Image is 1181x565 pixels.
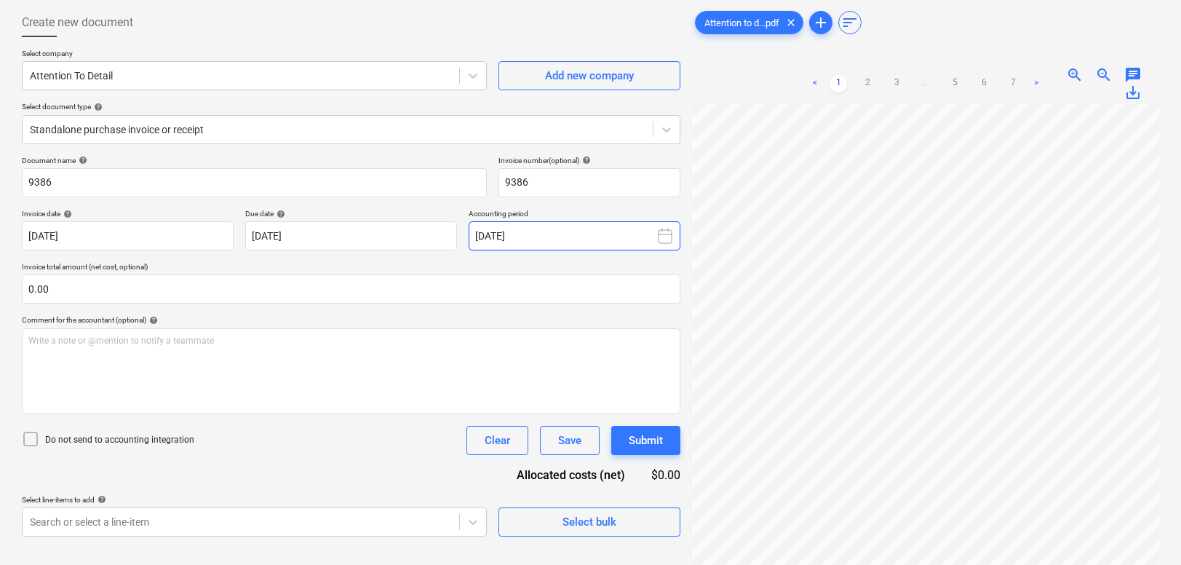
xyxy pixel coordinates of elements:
div: Add new company [545,66,634,85]
span: zoom_in [1066,66,1083,84]
button: Clear [466,426,528,455]
a: Page 6 [975,75,993,92]
div: Select line-items to add [22,495,487,505]
p: Select company [22,49,487,61]
span: help [60,210,72,218]
span: zoom_out [1095,66,1113,84]
span: add [812,14,830,31]
button: Submit [611,426,680,455]
a: Page 7 [1004,75,1022,92]
button: [DATE] [469,221,680,250]
span: help [76,156,87,165]
span: sort [841,14,859,31]
a: Previous page [806,75,824,92]
span: help [274,210,285,218]
span: Create new document [22,14,133,31]
div: Select document type [22,102,680,111]
span: Attention to d...pdf [696,17,788,28]
div: Comment for the accountant (optional) [22,315,680,325]
button: Save [540,426,600,455]
a: Page 1 is your current page [830,75,847,92]
div: Submit [629,431,663,450]
span: chat [1124,66,1142,84]
span: help [146,316,158,325]
input: Due date not specified [245,221,457,250]
input: Document name [22,168,487,197]
div: Attention to d...pdf [695,11,803,34]
div: Allocated costs (net) [491,467,648,483]
span: help [95,495,106,504]
a: Page 2 [859,75,876,92]
div: Invoice number (optional) [498,156,680,165]
div: Due date [245,209,457,218]
a: Page 3 [888,75,905,92]
div: Select bulk [562,513,616,532]
span: clear [782,14,800,31]
input: Invoice total amount (net cost, optional) [22,274,680,304]
button: Add new company [498,61,680,90]
a: Next page [1027,75,1045,92]
div: Invoice date [22,209,234,218]
input: Invoice number [498,168,680,197]
p: Accounting period [469,209,680,221]
a: Page 5 [946,75,963,92]
a: ... [917,75,934,92]
div: Clear [485,431,510,450]
span: save_alt [1124,84,1142,101]
span: help [579,156,591,165]
span: help [91,103,103,111]
div: Save [558,431,581,450]
input: Invoice date not specified [22,221,234,250]
button: Select bulk [498,507,680,537]
iframe: Chat Widget [1108,495,1181,565]
p: Invoice total amount (net cost, optional) [22,262,680,274]
p: Do not send to accounting integration [45,434,194,446]
div: $0.00 [648,467,680,483]
div: Document name [22,156,487,165]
